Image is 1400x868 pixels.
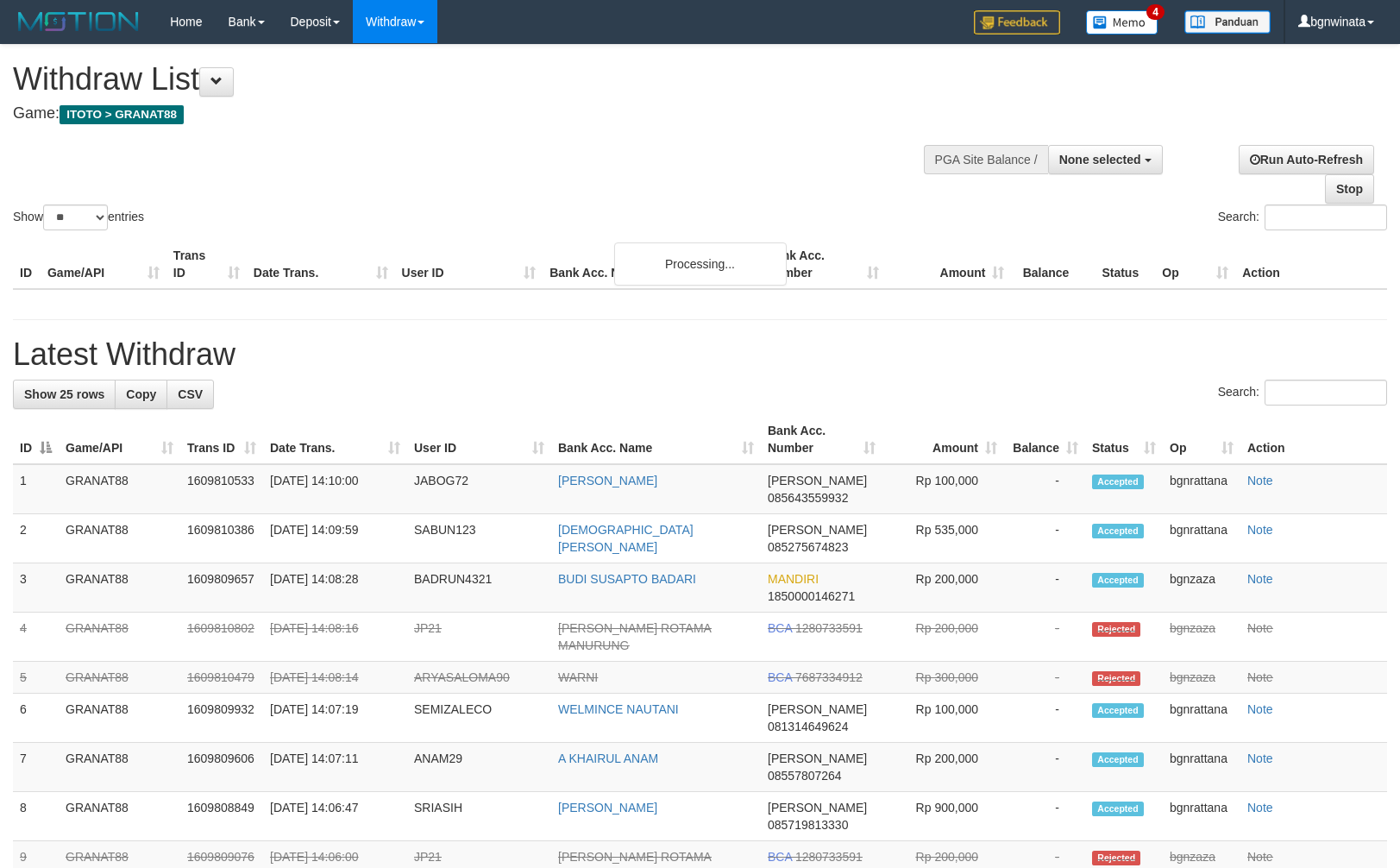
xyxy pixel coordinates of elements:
td: - [1004,464,1085,514]
th: Balance: activate to sort column ascending [1004,415,1085,464]
td: ARYASALOMA90 [407,662,551,694]
a: Note [1247,702,1273,716]
a: Show 25 rows [13,380,116,409]
span: Accepted [1092,524,1144,538]
td: [DATE] 14:09:59 [263,514,407,563]
td: bgnrattana [1163,792,1240,841]
span: Copy 1280733591 to clipboard [795,850,863,864]
th: Bank Acc. Number: activate to sort column ascending [761,415,882,464]
th: Game/API [41,240,166,289]
th: Status: activate to sort column ascending [1085,415,1163,464]
input: Search: [1265,204,1387,230]
input: Search: [1265,380,1387,406]
th: ID [13,240,41,289]
img: panduan.png [1184,10,1271,34]
td: 1609810479 [180,662,263,694]
td: 1609808849 [180,792,263,841]
td: 1609809606 [180,743,263,792]
span: Show 25 rows [24,387,104,401]
h1: Withdraw List [13,62,916,97]
span: Copy 1280733591 to clipboard [795,621,863,635]
label: Show entries [13,204,144,230]
td: Rp 100,000 [882,694,1004,743]
button: None selected [1048,145,1163,174]
th: Trans ID: activate to sort column ascending [180,415,263,464]
span: [PERSON_NAME] [768,801,867,815]
span: CSV [178,387,203,401]
select: Showentries [43,204,108,230]
span: Copy 1850000146271 to clipboard [768,589,855,603]
td: 3 [13,563,59,613]
td: GRANAT88 [59,792,180,841]
th: Amount [886,240,1012,289]
td: [DATE] 14:07:11 [263,743,407,792]
span: Copy 085643559932 to clipboard [768,491,848,505]
td: 5 [13,662,59,694]
td: GRANAT88 [59,514,180,563]
a: Note [1247,801,1273,815]
span: Rejected [1092,671,1140,686]
span: BCA [768,670,792,684]
span: Rejected [1092,622,1140,637]
td: SRIASIH [407,792,551,841]
td: [DATE] 14:08:14 [263,662,407,694]
td: [DATE] 14:10:00 [263,464,407,514]
span: BCA [768,621,792,635]
td: GRANAT88 [59,464,180,514]
td: [DATE] 14:08:16 [263,613,407,662]
th: Trans ID [166,240,247,289]
td: bgnrattana [1163,464,1240,514]
a: WELMINCE NAUTANI [558,702,679,716]
span: Accepted [1092,475,1144,489]
h4: Game: [13,105,916,123]
td: Rp 100,000 [882,464,1004,514]
img: Feedback.jpg [974,10,1060,35]
th: Amount: activate to sort column ascending [882,415,1004,464]
td: Rp 200,000 [882,743,1004,792]
th: User ID [395,240,543,289]
th: Status [1095,240,1155,289]
td: [DATE] 14:06:47 [263,792,407,841]
a: [PERSON_NAME] [558,801,657,815]
td: BADRUN4321 [407,563,551,613]
td: JABOG72 [407,464,551,514]
h1: Latest Withdraw [13,337,1387,372]
a: BUDI SUSAPTO BADARI [558,572,696,586]
a: Note [1247,850,1273,864]
span: MANDIRI [768,572,819,586]
th: Bank Acc. Number [760,240,886,289]
td: 1609810802 [180,613,263,662]
span: Accepted [1092,703,1144,718]
th: Game/API: activate to sort column ascending [59,415,180,464]
th: Op [1155,240,1235,289]
span: ITOTO > GRANAT88 [60,105,184,124]
td: SEMIZALECO [407,694,551,743]
th: User ID: activate to sort column ascending [407,415,551,464]
span: BCA [768,850,792,864]
div: PGA Site Balance / [924,145,1048,174]
span: Copy [126,387,156,401]
td: bgnrattana [1163,743,1240,792]
td: GRANAT88 [59,694,180,743]
label: Search: [1218,380,1387,406]
img: MOTION_logo.png [13,9,144,35]
td: Rp 300,000 [882,662,1004,694]
td: GRANAT88 [59,563,180,613]
span: [PERSON_NAME] [768,474,867,487]
td: 1609810533 [180,464,263,514]
a: Note [1247,621,1273,635]
span: Copy 08557807264 to clipboard [768,769,842,783]
span: [PERSON_NAME] [768,702,867,716]
td: 8 [13,792,59,841]
td: 1609809932 [180,694,263,743]
a: [PERSON_NAME] ROTAMA MANURUNG [558,621,712,652]
span: 4 [1146,4,1165,20]
td: - [1004,662,1085,694]
td: bgnzaza [1163,613,1240,662]
td: GRANAT88 [59,662,180,694]
td: SABUN123 [407,514,551,563]
th: Date Trans. [247,240,395,289]
span: Rejected [1092,851,1140,865]
th: Bank Acc. Name: activate to sort column ascending [551,415,761,464]
td: bgnrattana [1163,694,1240,743]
